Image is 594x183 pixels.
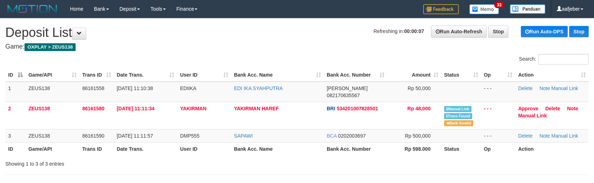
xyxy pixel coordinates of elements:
[234,106,279,111] a: YAKIRMAN HAREF
[441,68,481,82] th: Status: activate to sort column ascending
[177,142,231,155] th: User ID
[551,133,578,139] a: Manual Link
[521,26,568,37] a: Run Auto-DPS
[82,133,104,139] span: 86161590
[114,68,178,82] th: Date Trans.: activate to sort column ascending
[24,43,76,51] span: OXPLAY > ZEUS138
[180,133,199,139] span: DMP555
[481,82,516,102] td: - - -
[327,106,335,111] span: BRI
[327,85,367,91] span: [PERSON_NAME]
[5,82,26,102] td: 1
[538,54,589,65] input: Search:
[387,68,441,82] th: Amount: activate to sort column ascending
[231,142,324,155] th: Bank Acc. Name
[569,26,589,37] a: Stop
[26,142,80,155] th: Game/API
[551,85,578,91] a: Manual Link
[481,129,516,142] td: - - -
[5,68,26,82] th: ID: activate to sort column descending
[515,68,589,82] th: Action: activate to sort column ascending
[5,43,589,50] h4: Game:
[234,85,283,91] a: EDI IKA SYAHPUTRA
[5,142,26,155] th: ID
[518,113,547,118] a: Manual Link
[234,133,253,139] a: SAPAWI
[567,106,578,111] a: Note
[387,142,441,155] th: Rp 598.000
[26,68,80,82] th: Game/API: activate to sort column ascending
[117,106,154,111] span: [DATE] 11:11:34
[117,85,153,91] span: [DATE] 11:10:38
[423,4,459,14] img: Feedback.jpg
[180,106,206,111] span: YAKIRMAN
[539,85,550,91] a: Note
[5,4,59,14] img: MOTION_logo.png
[510,4,545,14] img: panduan.png
[26,129,80,142] td: ZEUS138
[519,54,589,65] label: Search:
[441,142,481,155] th: Status
[82,106,104,111] span: 86161580
[5,102,26,129] td: 2
[481,142,516,155] th: Op
[114,142,178,155] th: Date Trans.
[408,85,431,91] span: Rp 50,000
[545,106,560,111] a: Delete
[327,93,360,98] span: Copy 082170635567 to clipboard
[180,85,196,91] span: EDIIKA
[444,113,473,119] span: Similar transaction found
[337,106,378,111] span: Copy 534201007828501 to clipboard
[327,133,337,139] span: BCA
[494,2,504,8] span: 33
[404,28,424,34] strong: 00:00:07
[518,106,538,111] a: Approve
[469,4,499,14] img: Button%20Memo.svg
[444,106,472,112] span: Manually Linked
[515,142,589,155] th: Action
[231,68,324,82] th: Bank Acc. Name: activate to sort column ascending
[5,26,589,40] h1: Deposit List
[338,133,366,139] span: Copy 0202003697 to clipboard
[431,26,487,38] a: Run Auto-Refresh
[5,157,242,167] div: Showing 1 to 3 of 3 entries
[117,133,153,139] span: [DATE] 11:11:57
[5,129,26,142] td: 3
[82,85,104,91] span: 86161558
[324,68,387,82] th: Bank Acc. Number: activate to sort column ascending
[539,133,550,139] a: Note
[481,68,516,82] th: Op: activate to sort column ascending
[405,133,430,139] span: Rp 500,000
[374,28,424,34] span: Refreshing in:
[481,102,516,129] td: - - -
[80,142,114,155] th: Trans ID
[518,85,532,91] a: Delete
[407,106,430,111] span: Rp 48,000
[488,26,508,38] a: Stop
[518,133,532,139] a: Delete
[324,142,387,155] th: Bank Acc. Number
[444,120,473,126] span: Bank is not match
[26,82,80,102] td: ZEUS138
[177,68,231,82] th: User ID: activate to sort column ascending
[26,102,80,129] td: ZEUS138
[80,68,114,82] th: Trans ID: activate to sort column ascending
